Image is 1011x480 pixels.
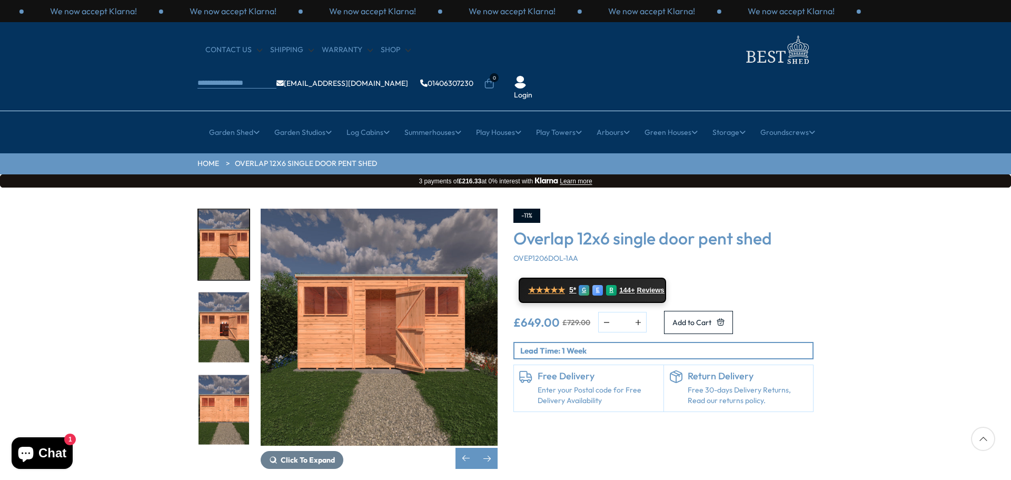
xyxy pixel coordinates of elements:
div: 3 / 13 [261,209,498,469]
a: Garden Shed [209,119,260,145]
span: Reviews [637,286,665,295]
div: 3 / 3 [721,5,861,17]
img: Overlap_Pent_12x6_windows_Gardenfront_200x200.jpg [199,210,249,280]
div: 2 / 3 [163,5,303,17]
div: 3 / 3 [303,5,442,17]
a: Arbours [597,119,630,145]
h3: Overlap 12x6 single door pent shed [513,228,814,248]
a: Overlap 12x6 single door pent shed [235,159,377,169]
p: We now accept Klarna! [608,5,695,17]
p: We now accept Klarna! [329,5,416,17]
a: Green Houses [645,119,698,145]
div: R [606,285,617,296]
img: logo [740,33,814,67]
p: We now accept Klarna! [469,5,556,17]
a: [EMAIL_ADDRESS][DOMAIN_NAME] [276,80,408,87]
div: 4 / 13 [197,291,250,364]
div: 2 / 3 [582,5,721,17]
span: OVEP1206DOL-1AA [513,253,578,263]
a: ★★★★★ 5* G E R 144+ Reviews [519,278,666,303]
a: HOME [197,159,219,169]
img: User Icon [514,76,527,89]
p: Lead Time: 1 Week [520,345,812,356]
div: -11% [513,209,540,223]
a: Log Cabins [346,119,390,145]
a: Play Houses [476,119,521,145]
a: Garden Studios [274,119,332,145]
img: Overlap_Pent_12x6_windows_Gardenfront_life_22d8a205-c4dc-4b48-b1b9-a586c07a2634_200x200.jpg [199,292,249,363]
a: 0 [484,79,494,89]
ins: £649.00 [513,317,560,328]
span: 0 [490,73,499,82]
a: Shop [381,45,411,55]
span: ★★★★★ [528,285,565,295]
div: E [592,285,603,296]
a: Play Towers [536,119,582,145]
h6: Return Delivery [688,370,808,382]
span: 144+ [619,286,635,295]
button: Add to Cart [664,311,733,334]
span: Click To Expand [281,455,335,465]
a: Warranty [322,45,373,55]
div: 3 / 13 [197,209,250,281]
h6: Free Delivery [538,370,658,382]
p: We now accept Klarna! [50,5,137,17]
a: Login [514,90,532,101]
div: G [579,285,589,296]
del: £729.00 [562,319,590,326]
div: 1 / 3 [24,5,163,17]
div: 1 / 3 [442,5,582,17]
a: Groundscrews [760,119,815,145]
a: Enter your Postal code for Free Delivery Availability [538,385,658,406]
img: Overlap_Pent_12x6_windows_Gardenfront_shut_200x200.jpg [199,375,249,445]
span: Add to Cart [672,319,711,326]
a: Shipping [270,45,314,55]
img: Overlap 12x6 single door pent shed [261,209,498,446]
p: We now accept Klarna! [748,5,835,17]
p: Free 30-days Delivery Returns, Read our returns policy. [688,385,808,406]
div: 5 / 13 [197,374,250,446]
div: Next slide [477,448,498,469]
p: We now accept Klarna! [190,5,276,17]
a: Summerhouses [404,119,461,145]
a: CONTACT US [205,45,262,55]
inbox-online-store-chat: Shopify online store chat [8,437,76,472]
a: Storage [712,119,746,145]
div: Previous slide [455,448,477,469]
a: 01406307230 [420,80,473,87]
button: Click To Expand [261,451,343,469]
